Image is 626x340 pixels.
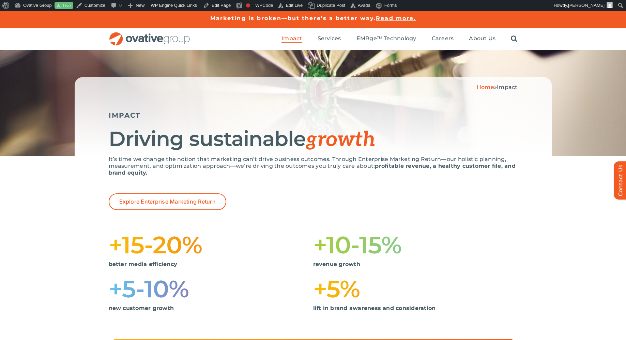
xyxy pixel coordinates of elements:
span: [PERSON_NAME] [568,3,605,8]
a: Live [55,2,73,9]
span: Services [318,35,341,42]
span: Explore Enterprise Marketing Return [119,198,216,205]
h1: +5-10% [109,278,313,300]
a: About Us [469,35,495,43]
span: Impact [497,84,517,90]
a: Marketing is broken—but there’s a better way. [210,15,376,21]
h1: +15-20% [109,234,313,256]
strong: new customer growth [109,305,174,311]
a: Read more. [376,15,416,21]
h1: Driving sustainable [109,128,518,151]
p: It’s time we change the notion that marketing can’t drive business outcomes. Through Enterprise M... [109,156,518,176]
strong: better media efficiency [109,261,178,267]
div: Focus keyphrase not set [246,3,250,8]
a: Explore Enterprise Marketing Return [109,193,226,210]
nav: Menu [281,28,517,50]
a: Search [511,35,517,43]
span: About Us [469,35,495,42]
strong: lift in brand awareness and consideration [313,305,436,311]
h1: +5% [313,278,518,300]
span: EMRge™ Technology [356,35,416,42]
h1: +10-15% [313,234,518,256]
span: Careers [432,35,454,42]
a: Home [477,84,494,90]
strong: revenue growth [313,261,360,267]
a: Services [318,35,341,43]
span: Impact [281,35,302,42]
a: Careers [432,35,454,43]
a: Impact [281,35,302,43]
h5: IMPACT [109,111,518,119]
a: OG_Full_horizontal_RGB [109,31,190,38]
span: » [477,84,518,90]
strong: profitable revenue, a healthy customer file, and brand equity. [109,163,516,176]
a: EMRge™ Technology [356,35,416,43]
span: growth [306,128,375,152]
